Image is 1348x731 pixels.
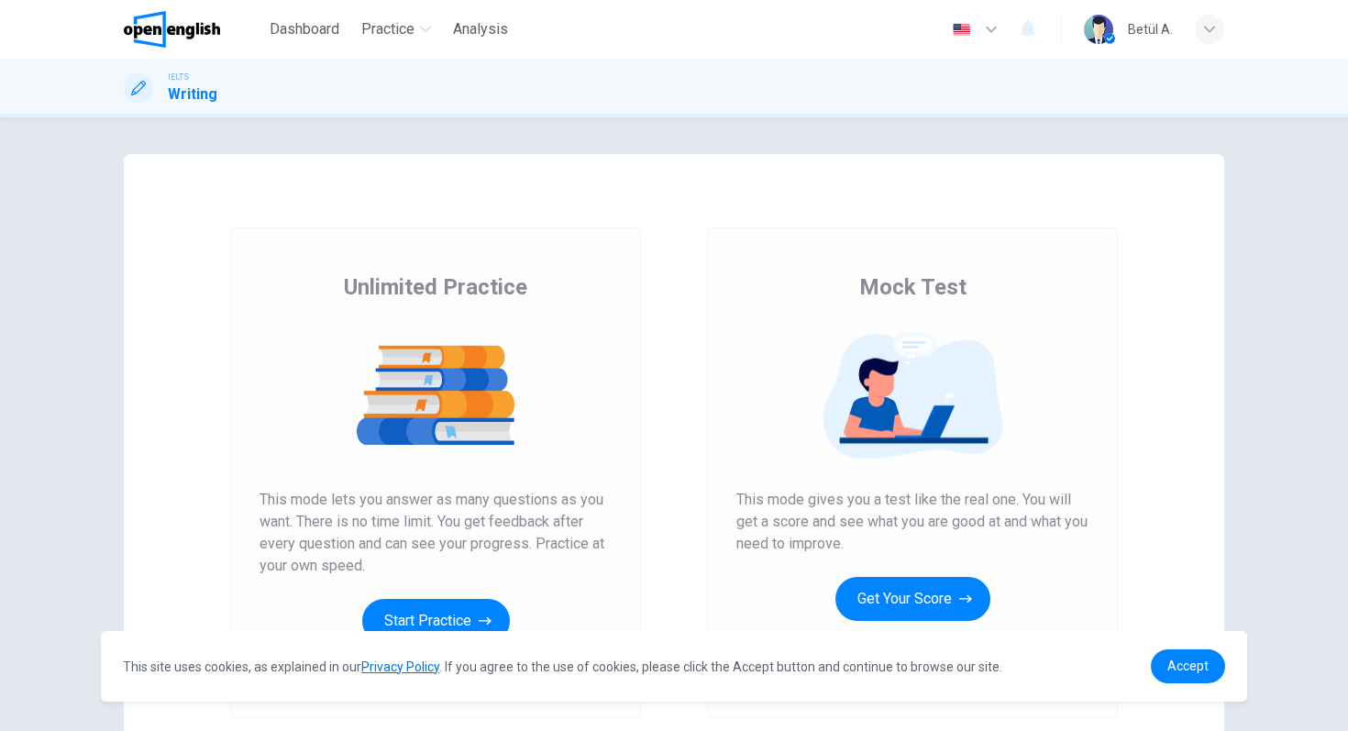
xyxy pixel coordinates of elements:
button: Practice [354,13,438,46]
span: Mock Test [859,272,967,302]
img: OpenEnglish logo [124,11,220,48]
h1: Writing [168,83,217,105]
div: Betül A. [1128,18,1173,40]
button: Get Your Score [835,577,990,621]
span: This mode lets you answer as many questions as you want. There is no time limit. You get feedback... [260,489,612,577]
button: Start Practice [362,599,510,643]
button: Analysis [446,13,515,46]
img: en [950,23,973,37]
span: Practice [361,18,414,40]
div: cookieconsent [101,631,1247,702]
button: Dashboard [262,13,347,46]
a: Privacy Policy [361,659,439,674]
span: Unlimited Practice [344,272,527,302]
span: IELTS [168,71,189,83]
a: OpenEnglish logo [124,11,262,48]
img: Profile picture [1084,15,1113,44]
span: Analysis [453,18,508,40]
a: dismiss cookie message [1151,649,1225,683]
span: Dashboard [270,18,339,40]
span: This mode gives you a test like the real one. You will get a score and see what you are good at a... [736,489,1088,555]
span: This site uses cookies, as explained in our . If you agree to the use of cookies, please click th... [123,659,1002,674]
span: Accept [1167,659,1209,673]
